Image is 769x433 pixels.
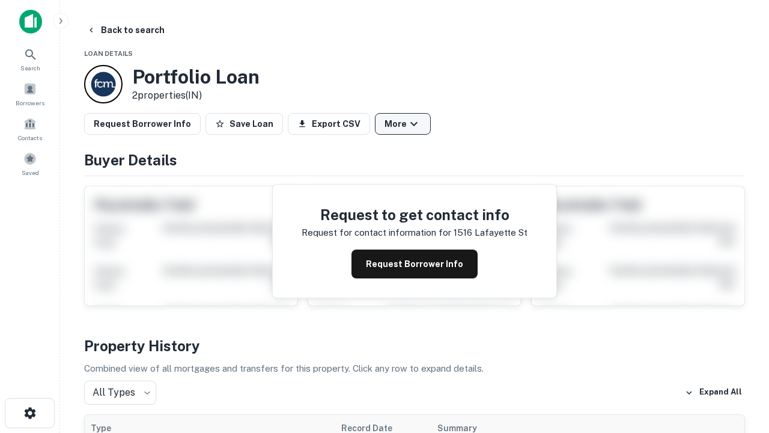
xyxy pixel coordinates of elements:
button: Request Borrower Info [351,250,478,278]
h4: Request to get contact info [302,204,527,226]
a: Search [4,43,56,75]
span: Borrowers [16,98,44,108]
a: Contacts [4,112,56,145]
p: Combined view of all mortgages and transfers for this property. Click any row to expand details. [84,361,745,376]
button: Export CSV [288,113,370,135]
h3: Portfolio Loan [132,66,260,88]
button: More [375,113,431,135]
p: Request for contact information for [302,226,451,240]
span: Saved [22,168,39,177]
span: Search [20,63,40,73]
button: Save Loan [205,113,283,135]
iframe: Chat Widget [709,337,769,395]
a: Saved [4,147,56,180]
span: Contacts [18,133,42,143]
img: capitalize-icon.png [19,10,42,34]
p: 1516 lafayette st [454,226,527,240]
span: Loan Details [84,50,133,57]
h4: Buyer Details [84,149,745,171]
div: All Types [84,381,156,405]
button: Request Borrower Info [84,113,201,135]
button: Back to search [82,19,169,41]
p: 2 properties (IN) [132,88,260,103]
a: Borrowers [4,78,56,110]
button: Expand All [682,384,745,402]
h4: Property History [84,335,745,357]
